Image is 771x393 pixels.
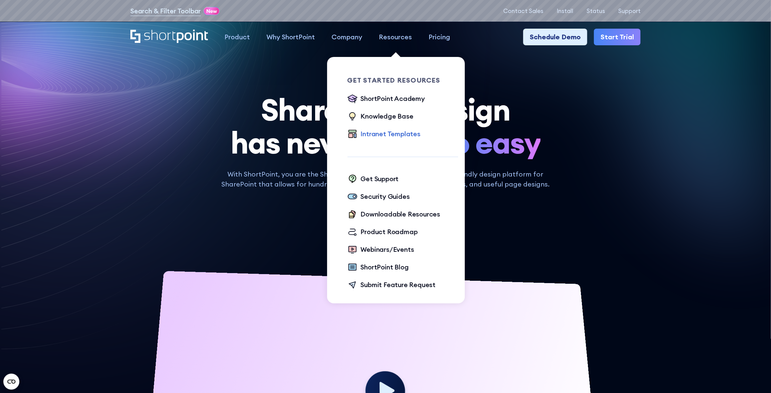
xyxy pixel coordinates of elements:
span: so easy [438,126,541,159]
div: Knowledge Base [361,111,414,121]
div: Get Support [361,174,399,184]
a: Support [618,8,641,14]
h1: SharePoint Design has never been [130,93,641,159]
a: Submit Feature Request [347,280,436,291]
a: Security Guides [347,192,410,202]
div: Resources [379,32,412,42]
div: ShortPoint Blog [361,262,409,272]
a: Search & Filter Toolbar [130,6,201,16]
a: Product [216,29,258,45]
a: Start Trial [594,29,641,45]
p: With ShortPoint, you are the SharePoint Designer. ShortPoint is a user-friendly design platform f... [217,169,555,189]
button: Open CMP widget [3,374,19,390]
div: Webinars/Events [361,244,414,254]
div: Security Guides [361,192,410,201]
div: Get Started Resources [347,77,459,84]
div: Pricing [429,32,451,42]
div: Company [332,32,362,42]
a: Schedule Demo [523,29,587,45]
a: ShortPoint Academy [347,94,425,105]
div: ShortPoint Academy [361,94,425,104]
a: Get Support [347,174,399,185]
a: Product Roadmap [347,227,418,238]
a: Knowledge Base [347,111,414,122]
div: Product [225,32,250,42]
div: Submit Feature Request [361,280,436,290]
div: Downloadable Resources [361,209,441,219]
a: Contact Sales [503,8,543,14]
a: Company [323,29,371,45]
a: Why ShortPoint [258,29,323,45]
a: Install [557,8,573,14]
div: Intranet Templates [361,129,421,139]
div: Why ShortPoint [267,32,315,42]
a: Status [587,8,605,14]
a: Webinars/Events [347,244,414,255]
a: Intranet Templates [347,129,421,140]
a: ShortPoint Blog [347,262,409,273]
a: Downloadable Resources [347,209,441,220]
iframe: Chat Widget [652,316,771,393]
div: Product Roadmap [361,227,418,237]
a: Pricing [421,29,459,45]
a: Home [130,30,208,44]
a: Resources [371,29,421,45]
